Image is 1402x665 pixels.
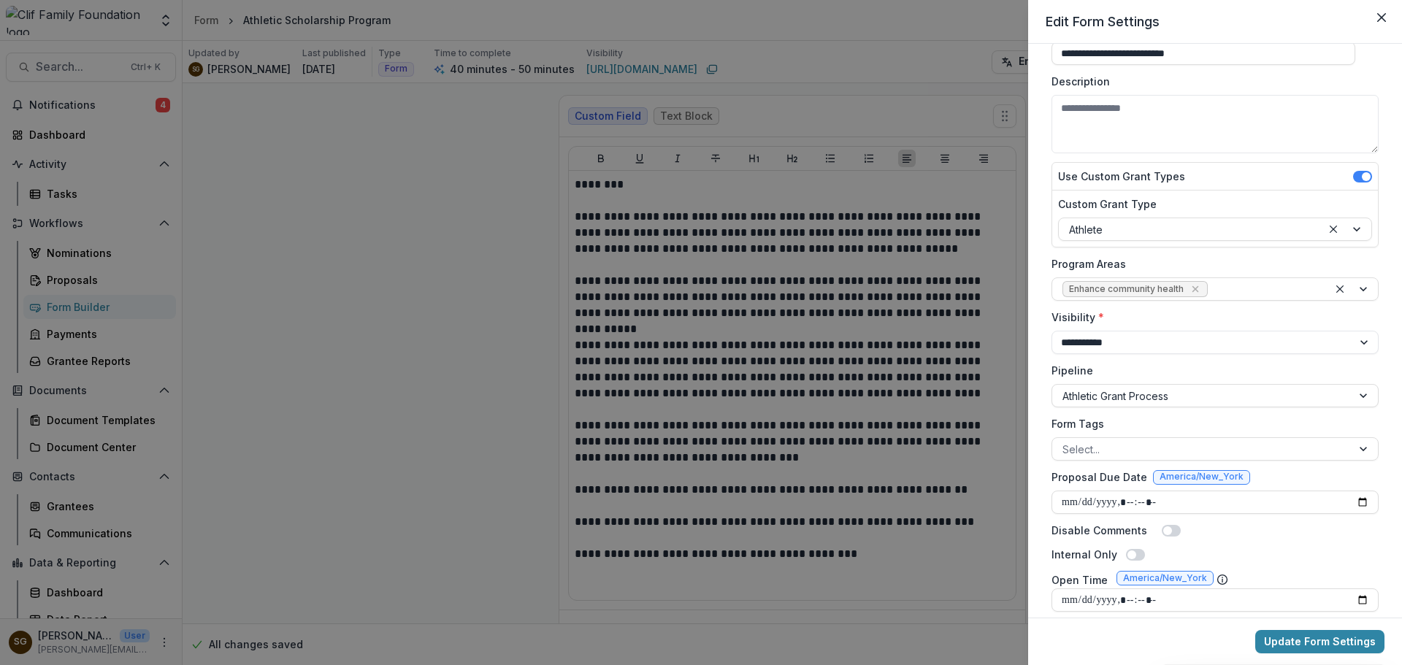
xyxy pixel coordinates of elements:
[1370,6,1393,29] button: Close
[1051,469,1147,485] label: Proposal Due Date
[1123,573,1207,583] span: America/New_York
[1058,196,1363,212] label: Custom Grant Type
[1051,310,1370,325] label: Visibility
[1188,282,1203,296] div: Remove Enhance community health
[1051,547,1117,562] label: Internal Only
[1058,169,1185,184] label: Use Custom Grant Types
[1051,363,1370,378] label: Pipeline
[1255,630,1384,653] button: Update Form Settings
[1051,416,1370,431] label: Form Tags
[1051,74,1370,89] label: Description
[1051,256,1370,272] label: Program Areas
[1069,284,1184,294] span: Enhance community health
[1051,572,1108,588] label: Open Time
[1325,220,1342,238] div: Clear selected options
[1160,472,1244,482] span: America/New_York
[1331,280,1349,298] div: Clear selected options
[1051,523,1147,538] label: Disable Comments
